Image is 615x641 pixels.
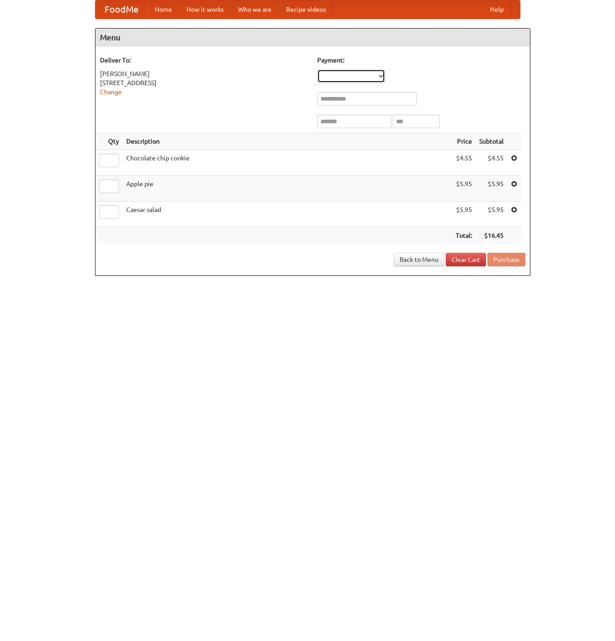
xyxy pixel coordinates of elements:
a: FoodMe [95,0,148,19]
td: Apple pie [123,176,452,202]
div: [STREET_ADDRESS] [100,78,308,87]
th: Description [123,133,452,150]
a: Help [483,0,511,19]
td: Chocolate chip cookie [123,150,452,176]
a: How it works [179,0,231,19]
button: Purchase [487,253,525,266]
td: $5.95 [452,176,476,202]
h4: Menu [95,29,530,47]
a: Recipe videos [279,0,333,19]
td: $4.55 [476,150,507,176]
h5: Payment: [317,56,525,65]
th: Total: [452,227,476,244]
a: Who we are [231,0,279,19]
a: Clear Cart [446,253,486,266]
td: $5.95 [476,202,507,227]
td: $4.55 [452,150,476,176]
th: $16.45 [476,227,507,244]
a: Home [148,0,179,19]
td: $5.95 [476,176,507,202]
a: Back to Menu [394,253,444,266]
h5: Deliver To: [100,56,308,65]
th: Price [452,133,476,150]
div: [PERSON_NAME] [100,69,308,78]
a: Change [100,88,122,96]
td: Caesar salad [123,202,452,227]
th: Subtotal [476,133,507,150]
td: $5.95 [452,202,476,227]
th: Qty [95,133,123,150]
